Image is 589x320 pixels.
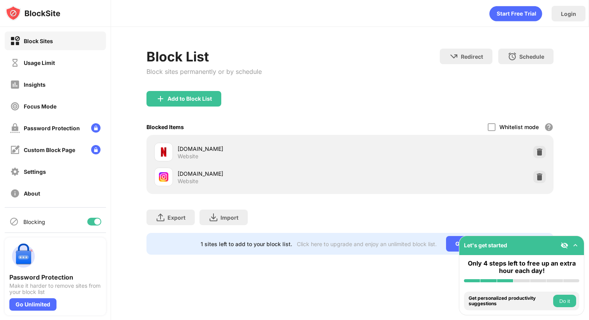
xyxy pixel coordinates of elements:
img: customize-block-page-off.svg [10,145,20,155]
div: Get personalized productivity suggestions [469,296,551,307]
img: settings-off.svg [10,167,20,177]
div: Website [178,178,198,185]
img: eye-not-visible.svg [561,241,568,249]
div: Add to Block List [168,96,212,102]
div: [DOMAIN_NAME] [178,170,350,178]
img: focus-off.svg [10,101,20,111]
img: omni-setup-toggle.svg [571,241,579,249]
div: Blocking [23,219,45,225]
div: Export [168,214,185,221]
img: blocking-icon.svg [9,217,19,226]
img: password-protection-off.svg [10,123,20,133]
div: Custom Block Page [24,147,75,153]
div: Password Protection [9,273,101,281]
img: insights-off.svg [10,80,20,89]
div: Block sites permanently or by schedule [146,68,262,75]
img: time-usage-off.svg [10,58,20,68]
div: About [24,190,40,197]
div: Insights [24,81,46,88]
div: Focus Mode [24,103,56,110]
div: Make it harder to remove sites from your block list [9,283,101,295]
div: animation [489,6,542,21]
img: lock-menu.svg [91,145,101,154]
div: Block List [146,49,262,65]
div: Let's get started [464,242,507,248]
div: Go Unlimited [9,298,56,311]
div: Settings [24,168,46,175]
div: Schedule [519,53,544,60]
div: Redirect [461,53,483,60]
div: Block Sites [24,38,53,44]
div: 1 sites left to add to your block list. [201,241,292,247]
button: Do it [553,295,576,307]
div: Go Unlimited [446,236,499,252]
div: Only 4 steps left to free up an extra hour each day! [464,260,579,275]
div: Import [220,214,238,221]
div: Click here to upgrade and enjoy an unlimited block list. [297,241,437,247]
div: Login [561,10,576,17]
div: Blocked Items [146,124,184,130]
img: lock-menu.svg [91,123,101,133]
img: push-password-protection.svg [9,242,37,270]
img: about-off.svg [10,189,20,198]
div: Whitelist mode [499,124,539,130]
img: block-on.svg [10,36,20,46]
div: [DOMAIN_NAME] [178,145,350,153]
img: logo-blocksite.svg [5,5,60,21]
img: favicons [159,147,168,157]
div: Usage Limit [24,59,55,66]
div: Password Protection [24,125,80,131]
div: Website [178,153,198,160]
img: favicons [159,172,168,182]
